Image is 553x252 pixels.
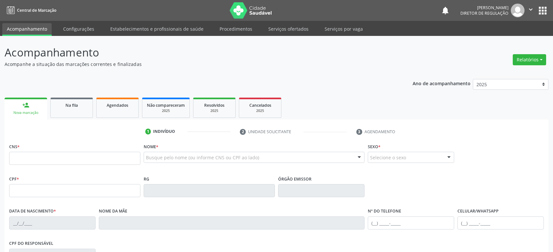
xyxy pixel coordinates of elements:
span: Cancelados [249,102,271,108]
span: Selecione o sexo [370,154,406,161]
label: Sexo [368,142,381,152]
label: Celular/WhatsApp [457,206,499,216]
label: Nº do Telefone [368,206,401,216]
a: Serviços ofertados [264,23,313,35]
button:  [525,4,537,17]
span: Não compareceram [147,102,185,108]
a: Acompanhamento [2,23,52,36]
label: Órgão emissor [278,174,312,184]
label: RG [144,174,149,184]
a: Procedimentos [215,23,257,35]
a: Estabelecimentos e profissionais de saúde [106,23,208,35]
button: notifications [441,6,450,15]
a: Serviços por vaga [320,23,367,35]
a: Central de Marcação [5,5,56,16]
input: __/__/____ [9,216,96,229]
input: (__) _____-_____ [368,216,454,229]
i:  [527,6,534,13]
div: 2025 [198,108,231,113]
button: apps [537,5,548,16]
span: Central de Marcação [17,8,56,13]
input: (__) _____-_____ [457,216,544,229]
p: Ano de acompanhamento [413,79,471,87]
div: 1 [145,129,151,134]
p: Acompanhamento [5,44,385,61]
button: Relatórios [513,54,546,65]
span: Na fila [65,102,78,108]
span: Resolvidos [204,102,224,108]
a: Configurações [59,23,99,35]
span: Busque pelo nome (ou informe CNS ou CPF ao lado) [146,154,259,161]
div: 2025 [147,108,185,113]
label: Nome da mãe [99,206,127,216]
div: person_add [22,102,29,109]
label: CPF do responsável [9,239,53,249]
div: 2025 [244,108,276,113]
div: Nova marcação [9,110,43,115]
div: [PERSON_NAME] [460,5,508,10]
label: CNS [9,142,20,152]
span: Agendados [107,102,128,108]
img: img [511,4,525,17]
label: Data de nascimento [9,206,56,216]
div: Indivíduo [153,129,175,134]
p: Acompanhe a situação das marcações correntes e finalizadas [5,61,385,68]
label: Nome [144,142,158,152]
span: Diretor de regulação [460,10,508,16]
label: CPF [9,174,19,184]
